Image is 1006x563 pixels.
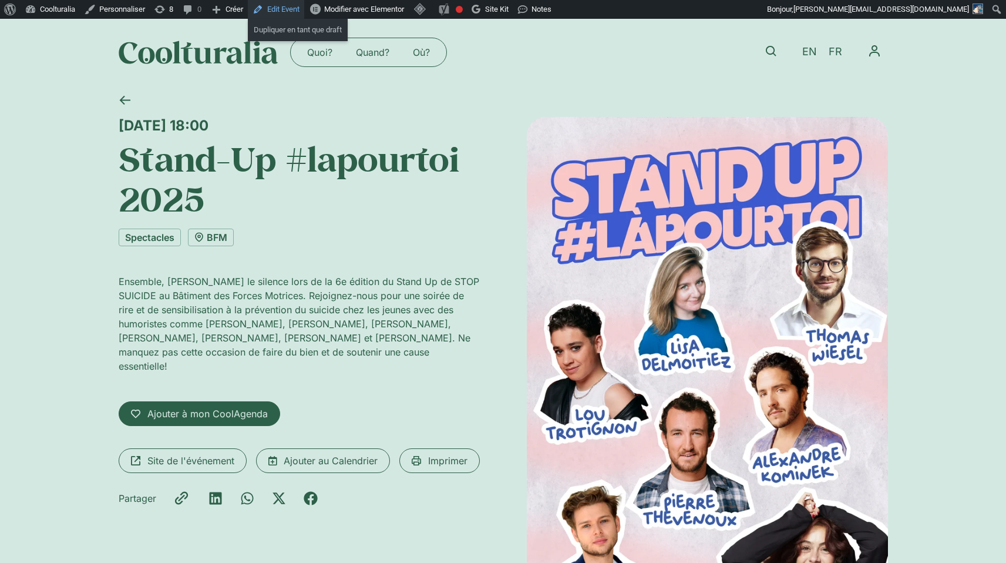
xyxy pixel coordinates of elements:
nav: Menu [295,43,442,62]
a: FR [823,43,848,61]
div: Partager sur facebook [304,491,318,505]
a: Spectacles [119,229,181,246]
span: Imprimer [428,454,467,468]
a: Quoi? [295,43,344,62]
a: Dupliquer en tant que draft [248,22,348,38]
span: EN [802,46,817,58]
a: Quand? [344,43,401,62]
span: Ajouter au Calendrier [284,454,378,468]
p: Ensemble, [PERSON_NAME] le silence lors de la 6e édition du Stand Up de STOP SUICIDE au Bâtiment ... [119,274,480,373]
nav: Menu [861,38,888,65]
div: Expression clé principale non définie [456,6,463,13]
h1: Stand-Up #lapourtoi 2025 [119,139,480,219]
a: BFM [188,229,234,246]
div: Partager sur linkedin [208,491,223,505]
button: Permuter le menu [861,38,888,65]
a: Ajouter à mon CoolAgenda [119,401,280,426]
div: Partager [119,491,156,505]
a: Où? [401,43,442,62]
div: Partager sur x-twitter [272,491,286,505]
a: Ajouter au Calendrier [256,448,390,473]
span: FR [829,46,842,58]
span: Modifier avec Elementor [324,5,404,14]
div: Partager sur whatsapp [240,491,254,505]
span: Ajouter à mon CoolAgenda [147,407,268,421]
a: Site de l'événement [119,448,247,473]
a: EN [796,43,823,61]
div: [DATE] 18:00 [119,117,480,134]
span: [PERSON_NAME][EMAIL_ADDRESS][DOMAIN_NAME] [793,5,969,14]
span: Site de l'événement [147,454,234,468]
a: Imprimer [399,448,480,473]
span: Site Kit [485,5,509,14]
